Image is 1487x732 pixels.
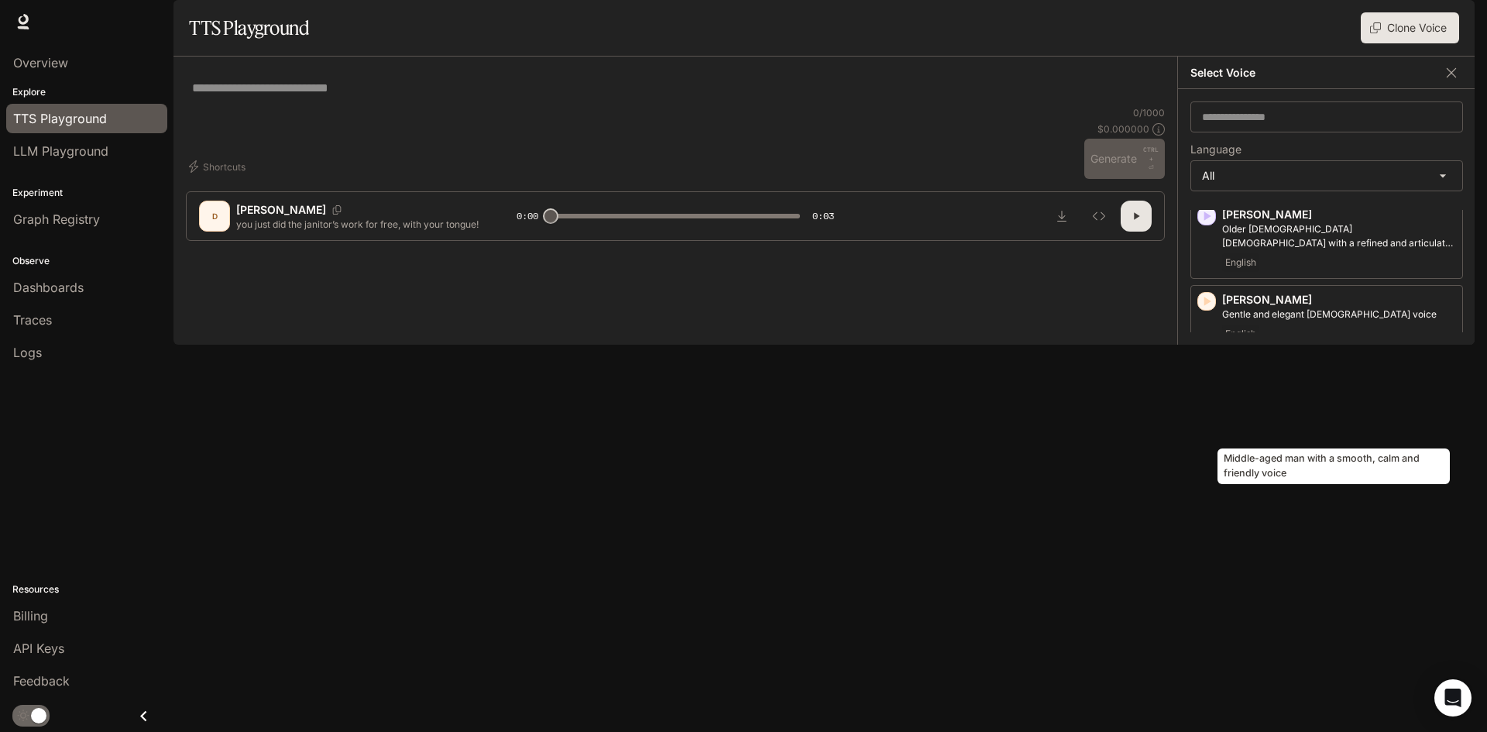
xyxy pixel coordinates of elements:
[1222,292,1456,308] p: [PERSON_NAME]
[1133,106,1165,119] p: 0 / 1000
[1222,222,1456,250] p: Older British male with a refined and articulate voice
[1222,308,1456,321] p: Gentle and elegant female voice
[1222,253,1259,272] span: English
[1217,448,1450,484] div: Middle-aged man with a smooth, calm and friendly voice
[1097,122,1149,136] p: $ 0.000000
[189,12,309,43] h1: TTS Playground
[186,154,252,179] button: Shortcuts
[1222,207,1456,222] p: [PERSON_NAME]
[1190,144,1241,155] p: Language
[517,208,538,224] span: 0:00
[202,204,227,229] div: D
[236,218,479,231] p: you just did the janitor’s work for free, with your tongue!
[1361,12,1459,43] button: Clone Voice
[812,208,834,224] span: 0:03
[1222,325,1259,343] span: English
[326,205,348,215] button: Copy Voice ID
[1046,201,1077,232] button: Download audio
[1434,679,1472,717] div: Open Intercom Messenger
[236,202,326,218] p: [PERSON_NAME]
[1083,201,1114,232] button: Inspect
[1191,161,1462,191] div: All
